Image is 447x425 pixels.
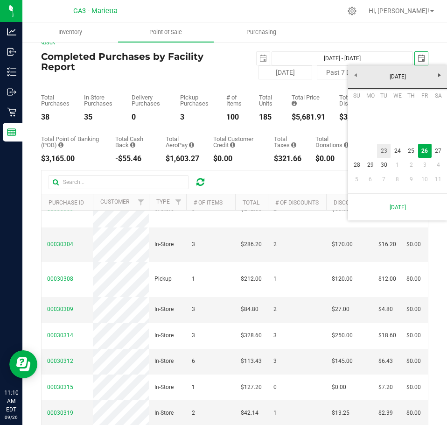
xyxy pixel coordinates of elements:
[377,89,391,103] th: Tuesday
[259,94,278,106] div: Total Units
[192,331,195,340] span: 3
[332,331,353,340] span: $250.00
[274,155,301,163] div: $321.66
[22,22,118,42] a: Inventory
[180,113,212,121] div: 3
[130,142,135,148] i: Sum of the cash-back amounts from rounded-up electronic payments for all purchases in the date ra...
[391,172,404,187] a: 8
[415,52,428,65] span: select
[156,198,170,205] a: Type
[432,144,445,158] a: 27
[7,27,16,36] inline-svg: Analytics
[363,172,377,187] a: 6
[100,198,129,205] a: Customer
[273,409,277,418] span: 1
[377,172,391,187] a: 7
[432,158,445,172] a: 4
[274,136,301,148] div: Total Taxes
[58,142,63,148] i: Sum of the successful, non-voided point-of-banking payment transactions, both via payment termina...
[241,305,258,314] span: $84.80
[353,198,442,217] a: [DATE]
[194,199,223,206] a: # of Items
[378,409,393,418] span: $2.39
[241,357,262,366] span: $113.43
[273,331,277,340] span: 3
[171,194,186,210] a: Filter
[192,305,195,314] span: 3
[226,113,245,121] div: 100
[273,305,277,314] span: 2
[243,199,259,206] a: Total
[378,383,393,392] span: $7.20
[332,383,346,392] span: $0.00
[406,357,421,366] span: $0.00
[350,158,363,172] a: 28
[46,28,95,36] span: Inventory
[84,94,118,106] div: In Store Purchases
[9,350,37,378] iframe: Resource center
[363,89,377,103] th: Monday
[406,409,421,418] span: $0.00
[292,100,297,106] i: Sum of the total prices of all purchases in the date range.
[214,22,309,42] a: Purchasing
[154,275,172,283] span: Pickup
[241,275,262,283] span: $212.00
[41,94,70,106] div: Total Purchases
[47,332,73,339] span: 00030314
[166,136,199,148] div: Total AeroPay
[418,144,432,158] td: Current focused date is Friday, September 26, 2025
[241,409,258,418] span: $42.14
[346,7,358,15] div: Manage settings
[350,89,363,103] th: Sunday
[154,240,174,249] span: In-Store
[115,136,152,148] div: Total Cash Back
[377,144,391,158] a: 23
[47,410,73,416] span: 00030319
[230,142,235,148] i: Sum of the successful, non-voided payments using account credit for all purchases in the date range.
[406,240,421,249] span: $0.00
[154,357,174,366] span: In-Store
[154,331,174,340] span: In-Store
[405,172,418,187] a: 9
[192,383,195,392] span: 1
[213,155,260,163] div: $0.00
[241,240,262,249] span: $286.20
[406,383,421,392] span: $0.00
[133,194,149,210] a: Filter
[332,240,353,249] span: $170.00
[418,158,432,172] a: 3
[166,155,199,163] div: $1,603.27
[273,383,277,392] span: 0
[406,275,421,283] span: $0.00
[226,94,245,106] div: # of Items
[344,142,349,148] i: Sum of all round-up-to-next-dollar total price adjustments for all purchases in the date range.
[418,172,432,187] a: 10
[332,409,349,418] span: $13.25
[432,89,445,103] th: Saturday
[41,113,70,121] div: 38
[192,240,195,249] span: 3
[378,240,396,249] span: $16.20
[405,158,418,172] a: 2
[47,358,73,364] span: 00030312
[406,331,421,340] span: $0.00
[47,306,73,312] span: 00030309
[378,305,393,314] span: $4.80
[378,331,396,340] span: $18.60
[192,357,195,366] span: 6
[47,276,73,282] span: 00030308
[7,47,16,57] inline-svg: Inbound
[291,142,296,148] i: Sum of the total taxes for all purchases in the date range.
[369,7,429,14] span: Hi, [PERSON_NAME]!
[47,384,73,390] span: 00030315
[332,275,353,283] span: $120.00
[7,87,16,97] inline-svg: Outbound
[241,383,262,392] span: $127.20
[332,305,349,314] span: $27.00
[192,409,195,418] span: 2
[257,52,270,65] span: select
[47,241,73,248] span: 00030304
[275,199,319,206] a: # of Discounts
[41,155,101,163] div: $3,165.00
[49,199,84,206] a: Purchase ID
